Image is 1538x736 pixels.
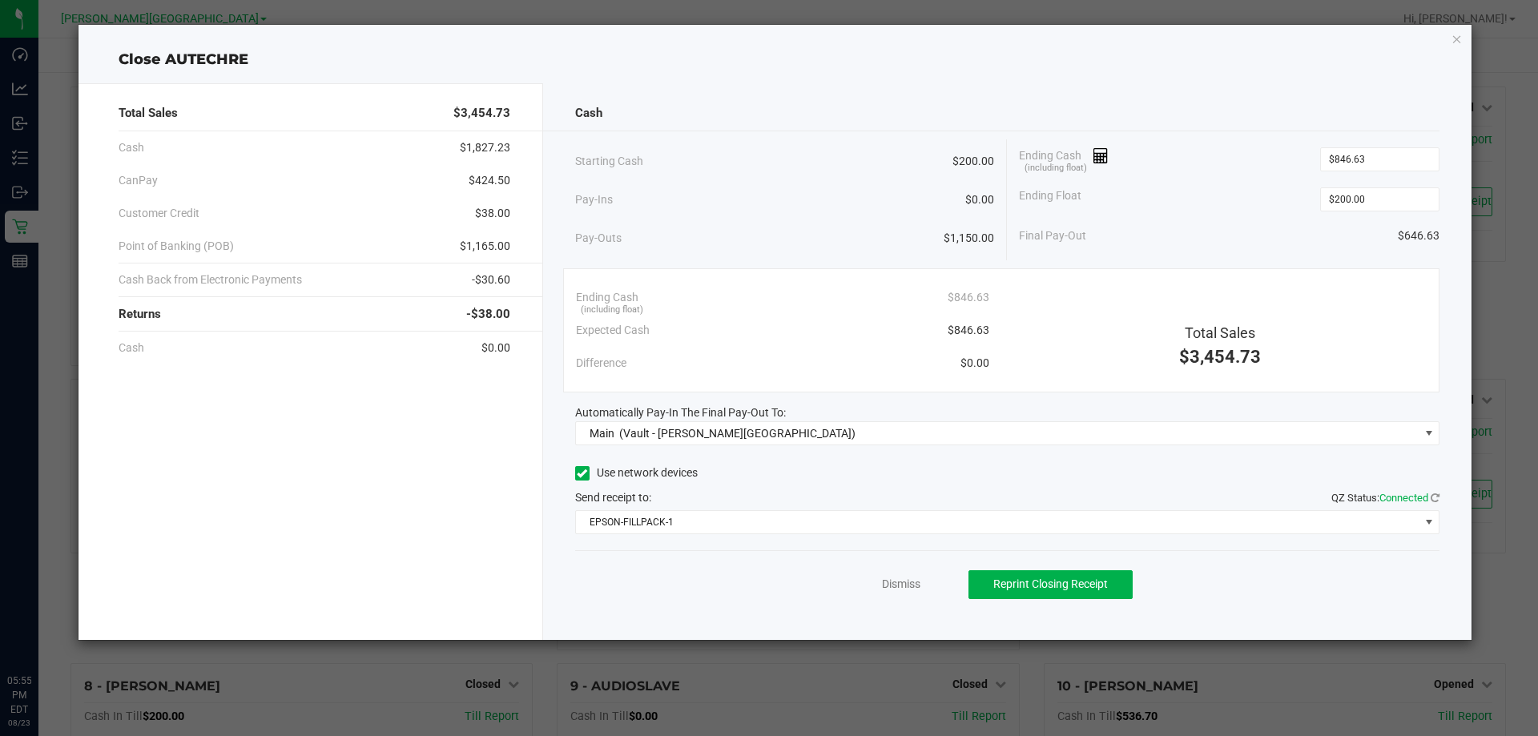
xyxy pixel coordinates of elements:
span: $3,454.73 [1179,347,1261,367]
span: Connected [1379,492,1428,504]
span: $424.50 [469,172,510,189]
span: $1,827.23 [460,139,510,156]
span: Ending Float [1019,187,1081,211]
span: QZ Status: [1331,492,1439,504]
iframe: Resource center [16,608,64,656]
span: -$38.00 [466,305,510,324]
span: Point of Banking (POB) [119,238,234,255]
span: Difference [576,355,626,372]
span: Pay-Ins [575,191,613,208]
span: (Vault - [PERSON_NAME][GEOGRAPHIC_DATA]) [619,427,856,440]
span: $1,165.00 [460,238,510,255]
a: Dismiss [882,576,920,593]
span: Main [590,427,614,440]
span: (including float) [1025,162,1087,175]
div: Returns [119,297,510,332]
span: Ending Cash [1019,147,1109,171]
span: $0.00 [965,191,994,208]
span: $846.63 [948,322,989,339]
span: Final Pay-Out [1019,227,1086,244]
label: Use network devices [575,465,698,481]
span: $3,454.73 [453,104,510,123]
span: Ending Cash [576,289,638,306]
div: Close AUTECHRE [79,49,1472,70]
span: $646.63 [1398,227,1439,244]
span: $0.00 [960,355,989,372]
span: EPSON-FILLPACK-1 [576,511,1419,533]
span: $0.00 [481,340,510,356]
span: Total Sales [119,104,178,123]
span: Reprint Closing Receipt [993,577,1108,590]
span: Starting Cash [575,153,643,170]
span: Cash Back from Electronic Payments [119,271,302,288]
span: -$30.60 [472,271,510,288]
span: Cash [119,139,144,156]
span: Cash [575,104,602,123]
span: (including float) [581,304,643,317]
span: Customer Credit [119,205,199,222]
span: $38.00 [475,205,510,222]
span: Cash [119,340,144,356]
span: $200.00 [952,153,994,170]
span: Total Sales [1185,324,1255,341]
span: CanPay [119,172,158,189]
span: $846.63 [948,289,989,306]
span: Pay-Outs [575,230,622,247]
span: Send receipt to: [575,491,651,504]
span: $1,150.00 [944,230,994,247]
iframe: Resource center unread badge [47,605,66,625]
span: Expected Cash [576,322,650,339]
span: Automatically Pay-In The Final Pay-Out To: [575,406,786,419]
button: Reprint Closing Receipt [968,570,1133,599]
